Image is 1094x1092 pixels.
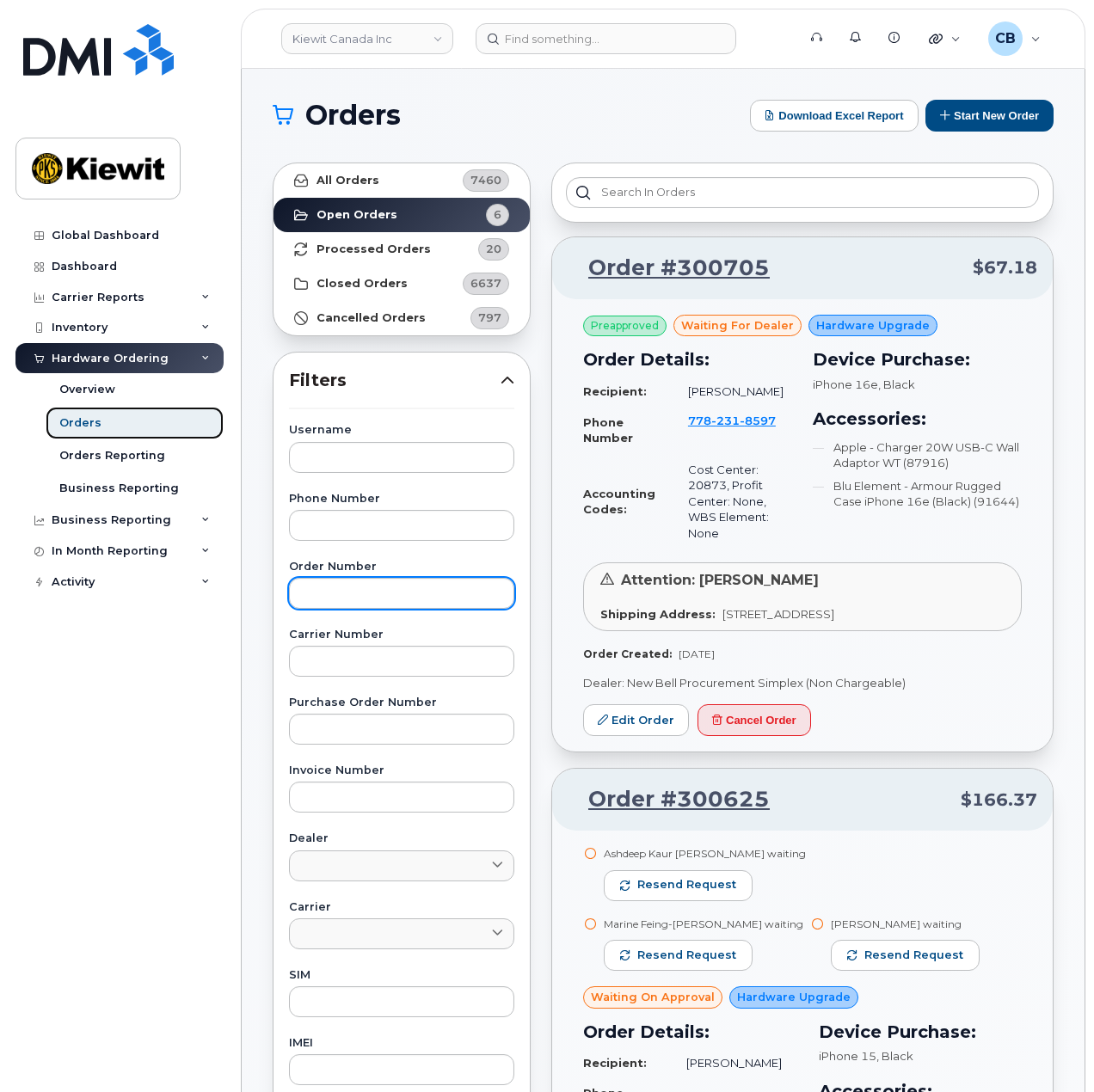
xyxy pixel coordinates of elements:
[673,455,792,549] td: Cost Center: 20873, Profit Center: None, WBS Element: None
[864,948,963,963] span: Resend request
[819,1049,876,1063] span: iPhone 15
[621,572,819,588] span: Attention: [PERSON_NAME]
[273,198,530,232] a: Open Orders6
[486,241,501,257] span: 20
[740,414,776,427] span: 8597
[973,255,1037,280] span: $67.18
[637,877,736,893] span: Resend request
[604,870,753,901] button: Resend request
[750,100,919,132] button: Download Excel Report
[673,377,792,407] td: [PERSON_NAME]
[813,406,1022,432] h3: Accessories:
[317,277,408,291] strong: Closed Orders
[681,317,794,334] span: waiting for dealer
[925,100,1054,132] button: Start New Order
[961,788,1037,813] span: $166.37
[289,765,514,776] label: Invoice Number
[289,902,514,913] label: Carrier
[688,414,776,427] span: 778
[583,1056,647,1070] strong: Recipient:
[566,177,1039,208] input: Search in orders
[289,833,514,844] label: Dealer
[317,174,379,187] strong: All Orders
[317,208,397,222] strong: Open Orders
[604,846,806,861] div: Ashdeep Kaur [PERSON_NAME] waiting
[600,607,716,621] strong: Shipping Address:
[568,784,770,815] a: Order #300625
[289,1038,514,1049] label: IMEI
[289,425,514,436] label: Username
[583,347,792,372] h3: Order Details:
[679,647,715,660] span: [DATE]
[273,301,530,335] a: Cancelled Orders797
[583,1019,798,1045] h3: Order Details:
[698,704,811,736] button: Cancel Order
[478,310,501,326] span: 797
[289,561,514,573] label: Order Number
[289,494,514,505] label: Phone Number
[876,1049,913,1063] span: , Black
[305,102,401,128] span: Orders
[591,318,659,334] span: Preapproved
[878,377,915,391] span: , Black
[816,317,930,334] span: Hardware Upgrade
[604,917,803,931] div: Marine Feing-[PERSON_NAME] waiting
[813,347,1022,372] h3: Device Purchase:
[583,415,633,445] strong: Phone Number
[737,989,851,1005] span: Hardware Upgrade
[289,970,514,981] label: SIM
[470,172,501,188] span: 7460
[273,267,530,301] a: Closed Orders6637
[831,940,980,971] button: Resend request
[813,478,1022,510] li: Blu Element - Armour Rugged Case iPhone 16e (Black) (91644)
[671,1048,798,1078] td: [PERSON_NAME]
[289,697,514,709] label: Purchase Order Number
[819,1019,1022,1045] h3: Device Purchase:
[722,607,834,621] span: [STREET_ADDRESS]
[591,989,715,1005] span: Waiting On Approval
[711,414,740,427] span: 231
[317,242,431,256] strong: Processed Orders
[813,377,878,391] span: iPhone 16e
[637,948,736,963] span: Resend request
[289,629,514,641] label: Carrier Number
[494,206,501,223] span: 6
[583,487,655,517] strong: Accounting Codes:
[289,368,501,393] span: Filters
[273,232,530,267] a: Processed Orders20
[604,940,753,971] button: Resend request
[317,311,426,325] strong: Cancelled Orders
[583,647,672,660] strong: Order Created:
[688,414,776,444] a: 7782318597
[583,384,647,398] strong: Recipient:
[568,253,770,284] a: Order #300705
[470,275,501,291] span: 6637
[831,917,980,931] div: [PERSON_NAME] waiting
[273,163,530,198] a: All Orders7460
[583,704,689,736] a: Edit Order
[1019,1017,1081,1079] iframe: Messenger Launcher
[583,675,1022,691] p: Dealer: New Bell Procurement Simplex (Non Chargeable)
[813,439,1022,471] li: Apple - Charger 20W USB-C Wall Adaptor WT (87916)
